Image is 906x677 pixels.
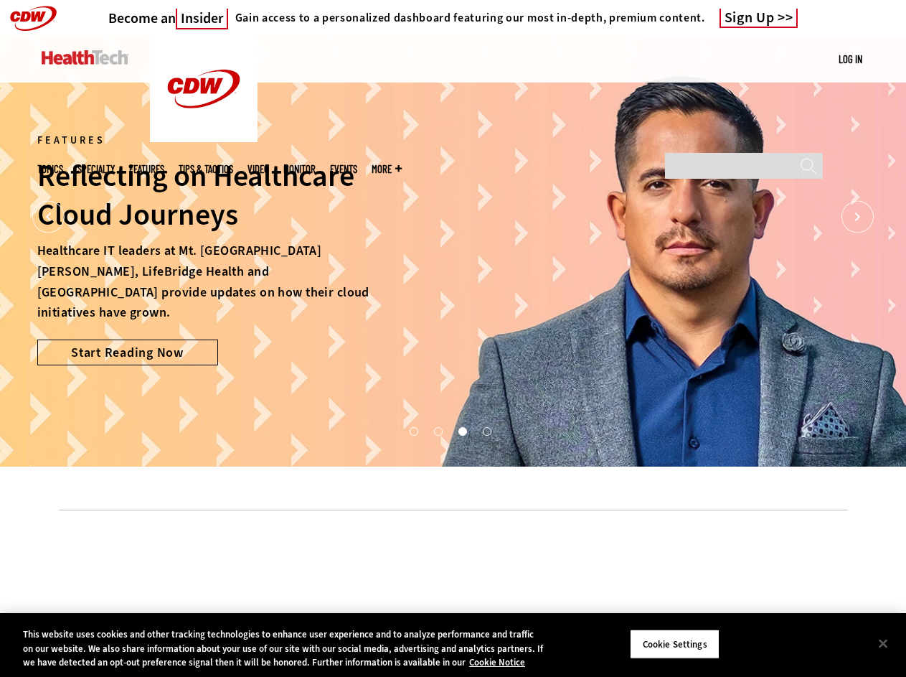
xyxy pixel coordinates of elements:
a: Features [129,164,164,174]
span: Specialty [77,164,115,174]
span: Topics [37,164,63,174]
h4: Gain access to a personalized dashboard featuring our most in-depth, premium content. [235,11,705,25]
a: MonITor [283,164,316,174]
a: Become anInsider [108,9,228,27]
div: This website uses cookies and other tracking technologies to enhance user experience and to analy... [23,627,544,670]
a: Log in [839,52,862,65]
button: Next [841,201,874,233]
iframe: advertisement [192,532,714,597]
button: Prev [32,201,65,233]
a: Sign Up [719,9,798,28]
a: Start Reading Now [37,340,218,365]
a: Video [247,164,269,174]
a: Events [330,164,357,174]
img: Home [150,36,258,142]
button: 3 of 4 [458,427,466,434]
h3: Become an [108,9,228,27]
button: Cookie Settings [630,629,719,659]
span: Insider [176,9,228,29]
a: Tips & Tactics [179,164,233,174]
a: More information about your privacy [469,656,525,668]
button: Close [867,627,899,659]
button: 1 of 4 [410,427,417,434]
div: Reflecting on Healthcare Cloud Journeys [37,157,370,234]
a: CDW [150,131,258,146]
button: 4 of 4 [483,427,490,434]
a: Gain access to a personalized dashboard featuring our most in-depth, premium content. [228,11,705,25]
button: 2 of 4 [434,427,441,434]
div: User menu [839,52,862,67]
p: Healthcare IT leaders at Mt. [GEOGRAPHIC_DATA][PERSON_NAME], LifeBridge Health and [GEOGRAPHIC_DA... [37,241,370,323]
img: Home [42,50,128,65]
span: More [372,164,402,174]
